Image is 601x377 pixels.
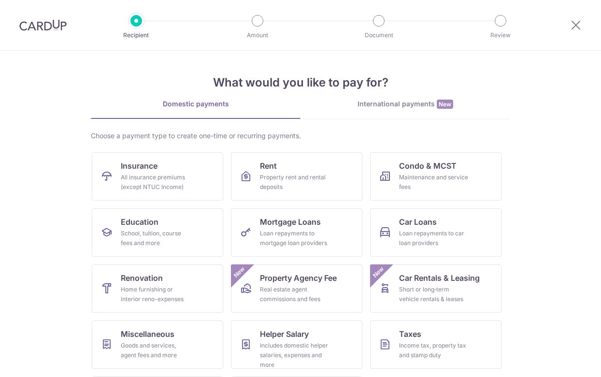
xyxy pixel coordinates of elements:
div: Property rent and rental deposits [260,173,329,192]
img: CardUp [19,19,67,31]
p: Amount [222,30,293,40]
span: Helper Salary [260,328,309,340]
div: Choose a payment type to create one-time or recurring payments. [91,131,510,141]
a: RentProperty rent and rental deposits [231,152,362,201]
div: Domestic payments [91,99,300,109]
p: Document [343,30,415,40]
div: School, tuition, course fees and more [121,229,190,248]
span: Mortgage Loans [260,216,321,228]
a: RenovationHome furnishing or interior reno-expenses [92,264,223,313]
p: Recipient [100,30,172,40]
div: Includes domestic helper salaries, expenses and more [260,341,329,370]
div: Short or long‑term vehicle rentals & leases [399,285,469,304]
span: Education [121,216,158,228]
a: TaxesIncome tax, property tax and stamp duty [370,320,501,369]
div: Goods and services, agent fees and more [121,341,190,360]
span: Insurance [121,160,157,172]
a: MiscellaneousGoods and services, agent fees and more [92,320,223,369]
span: Taxes [399,328,421,340]
div: Loan repayments to mortgage loan providers [260,229,329,248]
span: New [231,264,247,280]
span: Renovation [121,272,163,284]
a: Property Agency FeeReal estate agent commissions and feesNew [231,264,362,313]
div: Loan repayments to car loan providers [399,229,469,248]
p: Review [465,30,536,40]
div: Home furnishing or interior reno-expenses [121,285,190,304]
a: Mortgage LoansLoan repayments to mortgage loan providers [231,208,362,257]
div: All insurance premiums (except NTUC Income) [121,173,190,192]
div: Maintenance and service fees [399,173,469,192]
span: Rent [260,160,277,172]
span: Car Rentals & Leasing [399,272,480,284]
span: New [371,264,386,280]
a: Car Rentals & LeasingShort or long‑term vehicle rentals & leasesNew [370,264,501,313]
a: Helper SalaryIncludes domestic helper salaries, expenses and more [231,320,362,369]
div: Real estate agent commissions and fees [260,285,329,304]
span: Condo & MCST [399,160,457,172]
div: International payments [300,99,510,109]
span: Property Agency Fee [260,272,337,284]
span: New [437,100,453,109]
div: Income tax, property tax and stamp duty [399,341,469,360]
a: InsuranceAll insurance premiums (except NTUC Income) [92,152,223,201]
h4: What would you like to pay for? [91,74,510,91]
span: Miscellaneous [121,328,174,340]
span: Car Loans [399,216,437,228]
a: Car LoansLoan repayments to car loan providers [370,208,501,257]
a: EducationSchool, tuition, course fees and more [92,208,223,257]
a: Condo & MCSTMaintenance and service fees [370,152,501,201]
